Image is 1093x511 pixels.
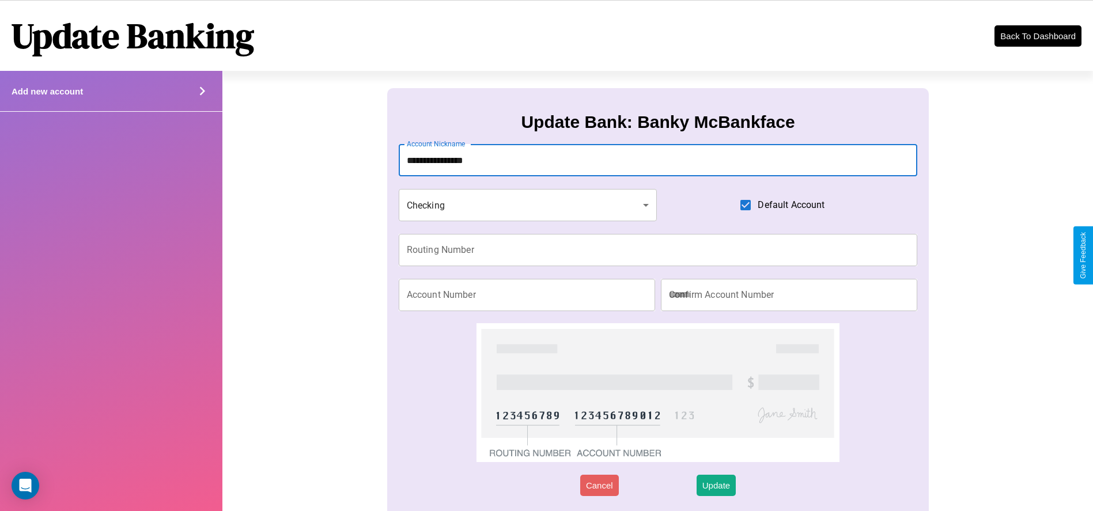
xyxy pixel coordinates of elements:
[1079,232,1087,279] div: Give Feedback
[12,472,39,499] div: Open Intercom Messenger
[994,25,1081,47] button: Back To Dashboard
[697,475,736,496] button: Update
[521,112,795,132] h3: Update Bank: Banky McBankface
[476,323,840,462] img: check
[758,198,825,212] span: Default Account
[399,189,657,221] div: Checking
[12,86,83,96] h4: Add new account
[12,12,254,59] h1: Update Banking
[580,475,619,496] button: Cancel
[407,139,466,149] label: Account Nickname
